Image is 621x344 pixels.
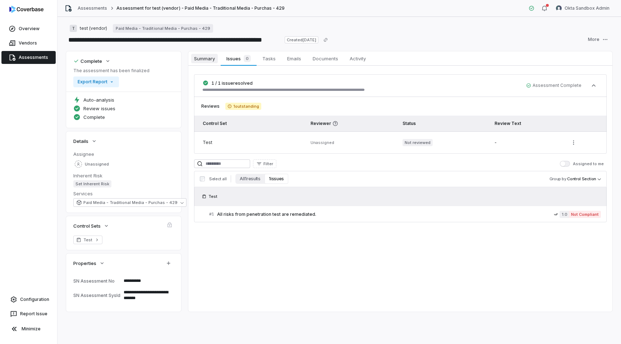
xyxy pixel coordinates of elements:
[83,97,114,103] span: Auto-analysis
[1,22,56,35] a: Overview
[201,103,220,109] span: Reviews
[71,218,111,233] button: Control Sets
[209,176,226,182] span: Select all
[71,256,107,271] button: Properties
[208,194,217,199] span: Test
[73,151,174,157] dt: Assignee
[584,34,612,45] button: More
[264,174,288,184] button: 1 issues
[284,54,304,63] span: Emails
[209,211,214,217] span: # 1
[263,161,273,167] span: Filter
[565,5,609,11] span: Okta Sandbox Admin
[259,54,279,63] span: Tasks
[310,140,334,145] span: Unassigned
[73,236,102,244] a: Test
[191,54,218,63] span: Summary
[80,25,107,31] span: test (vendor)
[68,22,109,35] button: Ttest (vendor)
[402,139,433,146] span: Not reviewed
[73,76,119,87] button: Export Report
[73,190,174,197] dt: Services
[1,51,56,64] a: Assessments
[253,159,276,168] button: Filter
[73,138,88,144] span: Details
[549,176,566,181] span: Group by
[211,80,253,86] span: 1 / 1 issue resolved
[73,293,121,298] div: SN Assessment SysId
[3,322,54,336] button: Minimize
[203,121,227,126] span: Control Set
[116,5,285,11] span: Assessment for test (vendor) - Paid Media - Traditional Media - Purchas - 429
[73,278,121,284] div: SN Assessment No
[560,161,570,167] button: Assigned to me
[347,54,369,63] span: Activity
[83,105,115,112] span: Review issues
[569,211,601,218] span: Not Compliant
[73,68,149,74] p: The assessment has been finalized
[560,211,569,218] span: 1.0
[560,161,604,167] label: Assigned to me
[526,83,581,88] span: Assessment Complete
[556,5,562,11] img: Okta Sandbox Admin avatar
[71,134,99,149] button: Details
[78,5,107,11] a: Assessments
[310,121,391,126] span: Reviewer
[217,211,554,217] span: All risks from penetration test are remediated.
[9,6,43,13] img: logo-D7KZi-bG.svg
[3,293,54,306] a: Configuration
[3,307,54,320] button: Report Issue
[71,54,113,69] button: Complete
[73,172,174,179] dt: Inherent Risk
[73,223,101,229] span: Control Sets
[113,24,213,33] a: Paid Media - Traditional Media - Purchas - 429
[73,260,96,266] span: Properties
[83,114,105,120] span: Complete
[285,36,318,43] span: Created [DATE]
[224,54,253,64] span: Issues
[1,37,56,50] a: Vendors
[552,3,614,14] button: Okta Sandbox Admin avatarOkta Sandbox Admin
[200,176,205,181] input: Select all
[85,162,109,167] span: Unassigned
[83,237,92,243] span: Test
[494,121,521,126] span: Review Text
[83,200,178,205] span: Paid Media - Traditional Media - Purchas - 429
[203,140,299,145] div: Test
[244,55,251,62] span: 0
[225,103,261,110] span: 1 outstanding
[402,121,416,126] span: Status
[73,180,111,187] span: Set Inherent Risk
[319,33,332,46] button: Copy link
[235,174,264,184] button: All 1 results
[494,140,557,145] div: -
[73,58,102,64] div: Complete
[209,206,601,222] a: #1All risks from penetration test are remediated.1.0Not Compliant
[310,54,341,63] span: Documents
